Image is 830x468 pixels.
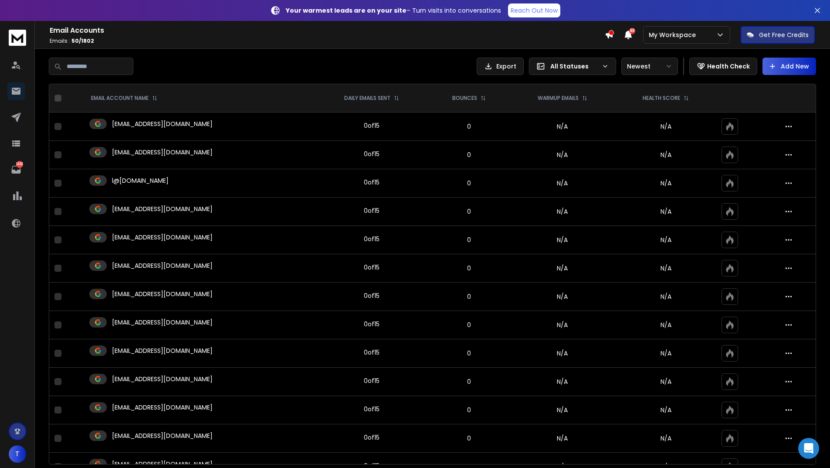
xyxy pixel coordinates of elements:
[364,433,379,442] div: 0 of 15
[621,406,711,414] p: N/A
[435,377,504,386] p: 0
[435,349,504,358] p: 0
[364,291,379,300] div: 0 of 15
[511,6,558,15] p: Reach Out Now
[435,236,504,244] p: 0
[112,346,213,355] p: [EMAIL_ADDRESS][DOMAIN_NAME]
[550,62,598,71] p: All Statuses
[435,264,504,273] p: 0
[741,26,815,44] button: Get Free Credits
[509,141,616,169] td: N/A
[364,150,379,158] div: 0 of 15
[364,405,379,413] div: 0 of 15
[509,339,616,368] td: N/A
[509,424,616,453] td: N/A
[9,445,26,463] button: T
[621,150,711,159] p: N/A
[509,113,616,141] td: N/A
[112,148,213,157] p: [EMAIL_ADDRESS][DOMAIN_NAME]
[762,58,816,75] button: Add New
[16,161,23,168] p: 1461
[477,58,524,75] button: Export
[364,376,379,385] div: 0 of 15
[689,58,757,75] button: Health Check
[629,28,635,34] span: 50
[509,254,616,283] td: N/A
[364,178,379,187] div: 0 of 15
[509,198,616,226] td: N/A
[435,122,504,131] p: 0
[621,321,711,329] p: N/A
[643,95,680,102] p: HEALTH SCORE
[621,264,711,273] p: N/A
[508,3,560,17] a: Reach Out Now
[538,95,579,102] p: WARMUP EMAILS
[364,320,379,328] div: 0 of 15
[435,434,504,443] p: 0
[435,292,504,301] p: 0
[112,290,213,298] p: [EMAIL_ADDRESS][DOMAIN_NAME]
[509,169,616,198] td: N/A
[509,368,616,396] td: N/A
[621,292,711,301] p: N/A
[435,207,504,216] p: 0
[509,311,616,339] td: N/A
[112,205,213,213] p: [EMAIL_ADDRESS][DOMAIN_NAME]
[112,318,213,327] p: [EMAIL_ADDRESS][DOMAIN_NAME]
[621,207,711,216] p: N/A
[649,31,699,39] p: My Workspace
[621,58,678,75] button: Newest
[435,406,504,414] p: 0
[621,434,711,443] p: N/A
[71,37,94,44] span: 50 / 1802
[286,6,407,15] strong: Your warmest leads are on your site
[621,122,711,131] p: N/A
[50,38,605,44] p: Emails :
[112,431,213,440] p: [EMAIL_ADDRESS][DOMAIN_NAME]
[112,375,213,383] p: [EMAIL_ADDRESS][DOMAIN_NAME]
[435,321,504,329] p: 0
[9,30,26,46] img: logo
[509,396,616,424] td: N/A
[621,349,711,358] p: N/A
[509,283,616,311] td: N/A
[364,348,379,357] div: 0 of 15
[112,120,213,128] p: [EMAIL_ADDRESS][DOMAIN_NAME]
[798,438,819,459] div: Open Intercom Messenger
[621,377,711,386] p: N/A
[707,62,750,71] p: Health Check
[621,179,711,188] p: N/A
[50,25,605,36] h1: Email Accounts
[759,31,809,39] p: Get Free Credits
[112,176,169,185] p: l@[DOMAIN_NAME]
[364,206,379,215] div: 0 of 15
[112,403,213,412] p: [EMAIL_ADDRESS][DOMAIN_NAME]
[435,150,504,159] p: 0
[112,233,213,242] p: [EMAIL_ADDRESS][DOMAIN_NAME]
[509,226,616,254] td: N/A
[112,261,213,270] p: [EMAIL_ADDRESS][DOMAIN_NAME]
[286,6,501,15] p: – Turn visits into conversations
[364,121,379,130] div: 0 of 15
[452,95,477,102] p: BOUNCES
[435,179,504,188] p: 0
[344,95,390,102] p: DAILY EMAILS SENT
[364,263,379,272] div: 0 of 15
[621,236,711,244] p: N/A
[91,95,157,102] div: EMAIL ACCOUNT NAME
[7,161,25,178] a: 1461
[364,235,379,243] div: 0 of 15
